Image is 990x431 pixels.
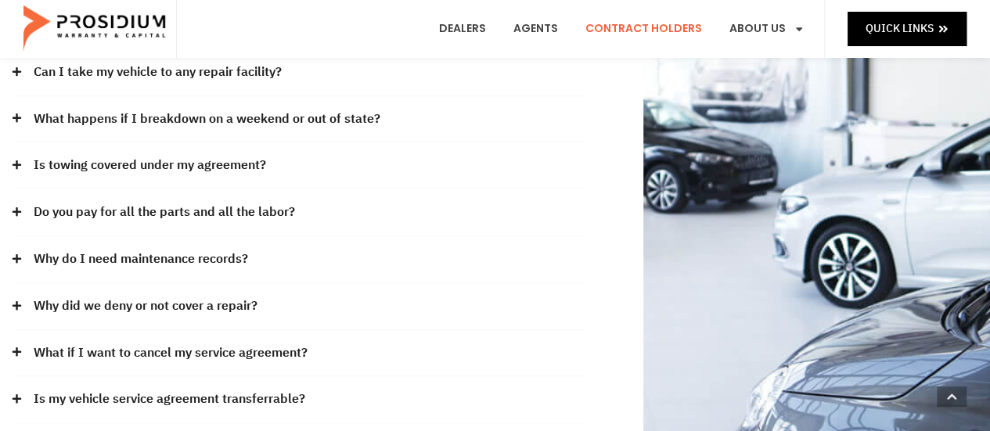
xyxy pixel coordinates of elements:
div: What happens if I breakdown on a weekend or out of state? [16,96,585,143]
a: Is my vehicle service agreement transferrable? [34,388,305,411]
a: Do you pay for all the parts and all the labor? [34,201,295,224]
span: Quick Links [866,19,934,38]
div: Is my vehicle service agreement transferrable? [16,376,585,423]
div: Why did we deny or not cover a repair? [16,283,585,330]
a: Is towing covered under my agreement? [34,154,266,177]
div: What if I want to cancel my service agreement? [16,330,585,377]
a: Why do I need maintenance records? [34,248,248,271]
a: What happens if I breakdown on a weekend or out of state? [34,108,380,131]
a: Quick Links [848,12,967,45]
a: Why did we deny or not cover a repair? [34,295,257,318]
a: Can I take my vehicle to any repair facility? [34,61,282,84]
div: Can I take my vehicle to any repair facility? [16,49,585,96]
div: Is towing covered under my agreement? [16,142,585,189]
a: What if I want to cancel my service agreement? [34,342,308,365]
div: Why do I need maintenance records? [16,236,585,283]
div: Do you pay for all the parts and all the labor? [16,189,585,236]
